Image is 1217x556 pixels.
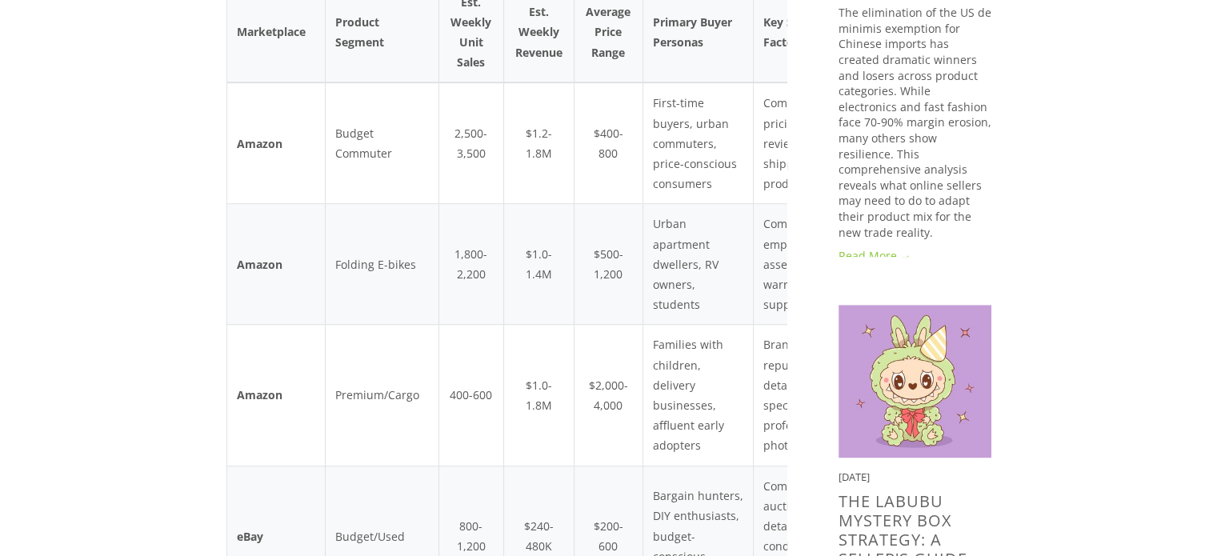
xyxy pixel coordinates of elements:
[753,204,866,325] td: Compact design emphasis, assembly videos, warranty support
[438,82,503,204] td: 2,500-3,500
[574,325,643,466] td: $2,000-4,000
[503,82,574,204] td: $1.2-1.8M
[753,325,866,466] td: Brand reputation, detailed specifications, professional photography
[574,82,643,204] td: $400-800
[839,305,991,458] img: The Labubu Mystery Box Strategy: A Seller's Guide to Building Addictive Product Lines
[438,325,503,466] td: 400-600
[226,204,325,325] td: Amazon
[226,82,325,204] td: Amazon
[503,325,574,466] td: $1.0-1.8M
[643,325,753,466] td: Families with children, delivery businesses, affluent early adopters
[753,82,866,204] td: Competitive pricing, strong reviews, Prime shipping, clear product photos
[643,82,753,204] td: First-time buyers, urban commuters, price-conscious consumers
[839,5,991,240] p: The elimination of the US de minimis exemption for Chinese imports has created dramatic winners a...
[325,204,438,325] td: Folding E-bikes
[438,204,503,325] td: 1,800-2,200
[226,325,325,466] td: Amazon
[643,204,753,325] td: Urban apartment dwellers, RV owners, students
[325,325,438,466] td: Premium/Cargo
[325,82,438,204] td: Budget Commuter
[839,248,991,264] a: Read More →
[574,204,643,325] td: $500-1,200
[839,470,870,484] time: [DATE]
[503,204,574,325] td: $1.0-1.4M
